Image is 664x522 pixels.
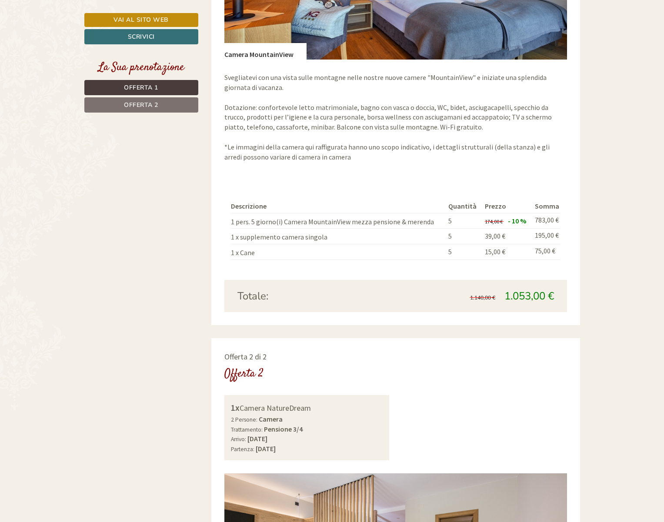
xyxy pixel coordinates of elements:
[531,199,560,213] th: Somma
[231,402,240,413] b: 1x
[156,7,187,21] div: [DATE]
[224,73,567,162] p: Svegliatevi con una vista sulle montagne nelle nostre nuove camere "MountainView" e iniziate una ...
[224,352,267,362] span: Offerta 2 di 2
[485,218,503,225] span: 174,00 €
[256,444,276,453] b: [DATE]
[231,199,445,213] th: Descrizione
[531,229,560,244] td: 195,00 €
[470,294,495,301] span: 1.140,00 €
[485,232,505,240] span: 39,00 €
[231,213,445,229] td: 1 pers. 5 giorno(i) Camera MountainView mezza pensione & merenda
[445,244,481,260] td: 5
[84,13,198,27] a: Vai al sito web
[531,244,560,260] td: 75,00 €
[124,83,158,92] span: Offerta 1
[84,60,198,76] div: La Sua prenotazione
[231,446,254,453] small: Partenza:
[215,25,330,32] div: Lei
[84,29,198,44] a: Scrivici
[531,213,560,229] td: 783,00 €
[231,426,263,433] small: Trattamento:
[481,199,531,213] th: Prezzo
[231,244,445,260] td: 1 x Cane
[210,23,336,50] div: Buon giorno, come possiamo aiutarla?
[215,42,330,48] small: 16:40
[224,366,264,382] div: Offerta 2
[259,415,283,423] b: Camera
[445,229,481,244] td: 5
[124,101,158,109] span: Offerta 2
[231,289,396,303] div: Totale:
[231,416,257,423] small: 2 Persone:
[445,199,481,213] th: Quantità
[504,289,554,303] span: 1.053,00 €
[247,434,267,443] b: [DATE]
[508,216,526,225] span: - 10 %
[264,425,303,433] b: Pensione 3/4
[298,229,343,244] button: Invia
[485,247,505,256] span: 15,00 €
[445,213,481,229] td: 5
[231,436,246,443] small: Arrivo:
[231,229,445,244] td: 1 x supplemento camera singola
[231,402,383,414] div: Camera NatureDream
[224,43,307,60] div: Camera MountainView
